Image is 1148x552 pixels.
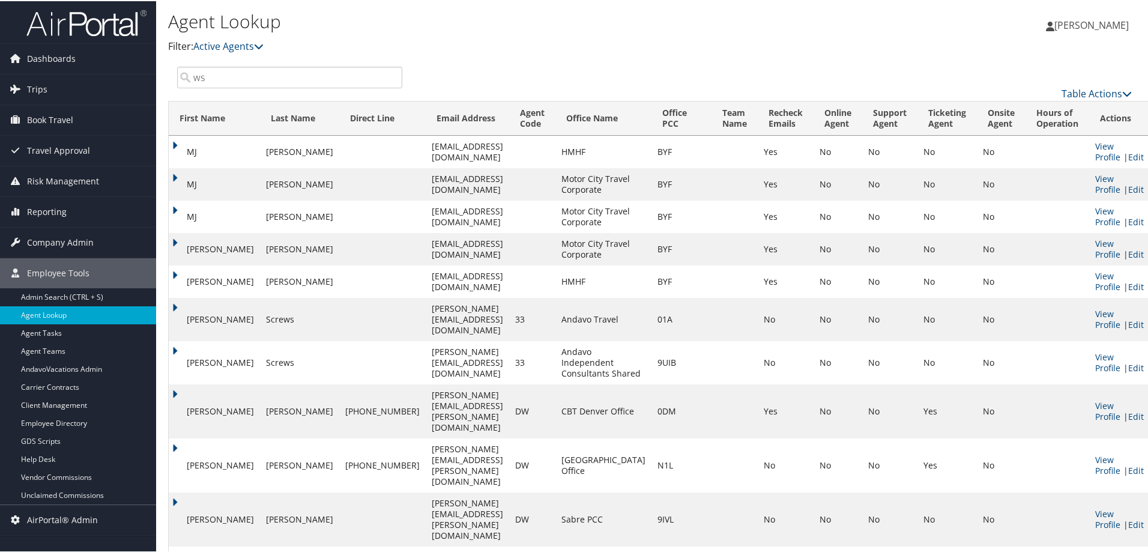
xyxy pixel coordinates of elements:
[26,8,147,36] img: airportal-logo.png
[1095,507,1120,529] a: View Profile
[426,100,509,135] th: Email Address: activate to sort column ascending
[862,491,917,545] td: No
[426,383,509,437] td: [PERSON_NAME][EMAIL_ADDRESS][PERSON_NAME][DOMAIN_NAME]
[917,437,977,491] td: Yes
[1095,399,1120,421] a: View Profile
[862,232,917,264] td: No
[651,232,711,264] td: BYF
[509,100,555,135] th: Agent Code: activate to sort column descending
[977,383,1026,437] td: No
[651,264,711,297] td: BYF
[977,199,1026,232] td: No
[862,199,917,232] td: No
[509,297,555,340] td: 33
[509,437,555,491] td: DW
[814,340,862,383] td: No
[27,196,67,226] span: Reporting
[977,437,1026,491] td: No
[862,437,917,491] td: No
[711,100,758,135] th: Team Name: activate to sort column ascending
[814,135,862,167] td: No
[917,340,977,383] td: No
[758,340,814,383] td: No
[193,38,264,52] a: Active Agents
[509,383,555,437] td: DW
[168,38,817,53] p: Filter:
[1095,350,1120,372] a: View Profile
[917,383,977,437] td: Yes
[426,232,509,264] td: [EMAIL_ADDRESS][DOMAIN_NAME]
[555,383,651,437] td: CBT Denver Office
[260,491,339,545] td: [PERSON_NAME]
[426,264,509,297] td: [EMAIL_ADDRESS][DOMAIN_NAME]
[509,340,555,383] td: 33
[977,135,1026,167] td: No
[426,297,509,340] td: [PERSON_NAME][EMAIL_ADDRESS][DOMAIN_NAME]
[27,104,73,134] span: Book Travel
[917,232,977,264] td: No
[426,340,509,383] td: [PERSON_NAME][EMAIL_ADDRESS][DOMAIN_NAME]
[1128,150,1144,162] a: Edit
[1095,307,1120,329] a: View Profile
[555,100,651,135] th: Office Name: activate to sort column ascending
[1095,172,1120,194] a: View Profile
[555,491,651,545] td: Sabre PCC
[814,199,862,232] td: No
[917,167,977,199] td: No
[862,167,917,199] td: No
[758,100,814,135] th: Recheck Emails: activate to sort column ascending
[27,257,89,287] span: Employee Tools
[426,437,509,491] td: [PERSON_NAME][EMAIL_ADDRESS][PERSON_NAME][DOMAIN_NAME]
[260,340,339,383] td: Screws
[1095,139,1120,162] a: View Profile
[977,100,1026,135] th: Onsite Agent: activate to sort column ascending
[555,199,651,232] td: Motor City Travel Corporate
[169,491,260,545] td: [PERSON_NAME]
[917,135,977,167] td: No
[169,199,260,232] td: MJ
[426,135,509,167] td: [EMAIL_ADDRESS][DOMAIN_NAME]
[977,167,1026,199] td: No
[426,167,509,199] td: [EMAIL_ADDRESS][DOMAIN_NAME]
[27,135,90,165] span: Travel Approval
[814,167,862,199] td: No
[169,437,260,491] td: [PERSON_NAME]
[1054,17,1129,31] span: [PERSON_NAME]
[758,437,814,491] td: No
[862,135,917,167] td: No
[1046,6,1141,42] a: [PERSON_NAME]
[339,437,426,491] td: [PHONE_NUMBER]
[977,264,1026,297] td: No
[862,383,917,437] td: No
[260,199,339,232] td: [PERSON_NAME]
[555,340,651,383] td: Andavo Independent Consultants Shared
[862,340,917,383] td: No
[260,232,339,264] td: [PERSON_NAME]
[977,491,1026,545] td: No
[814,232,862,264] td: No
[814,100,862,135] th: Online Agent: activate to sort column ascending
[555,264,651,297] td: HMHF
[555,135,651,167] td: HMHF
[814,437,862,491] td: No
[177,65,402,87] input: Search
[27,165,99,195] span: Risk Management
[1095,269,1120,291] a: View Profile
[651,100,711,135] th: Office PCC: activate to sort column ascending
[977,232,1026,264] td: No
[651,135,711,167] td: BYF
[1128,318,1144,329] a: Edit
[555,167,651,199] td: Motor City Travel Corporate
[260,264,339,297] td: [PERSON_NAME]
[169,167,260,199] td: MJ
[862,100,917,135] th: Support Agent: activate to sort column ascending
[260,167,339,199] td: [PERSON_NAME]
[1026,100,1089,135] th: Hours of Operation: activate to sort column ascending
[555,232,651,264] td: Motor City Travel Corporate
[1128,247,1144,259] a: Edit
[651,491,711,545] td: 9IVL
[1128,215,1144,226] a: Edit
[917,297,977,340] td: No
[651,437,711,491] td: N1L
[758,491,814,545] td: No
